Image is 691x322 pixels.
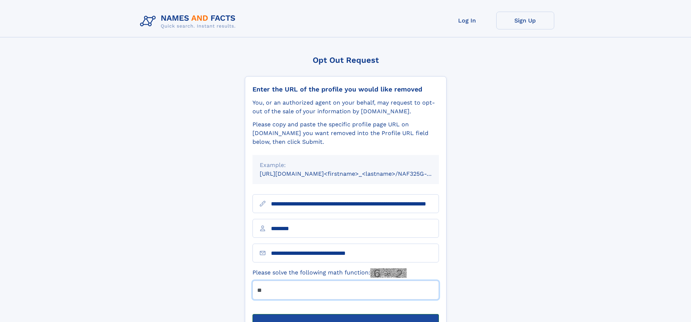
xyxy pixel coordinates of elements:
[260,170,453,177] small: [URL][DOMAIN_NAME]<firstname>_<lastname>/NAF325G-xxxxxxxx
[252,120,439,146] div: Please copy and paste the specific profile page URL on [DOMAIN_NAME] you want removed into the Pr...
[137,12,242,31] img: Logo Names and Facts
[260,161,432,170] div: Example:
[252,85,439,93] div: Enter the URL of the profile you would like removed
[496,12,554,29] a: Sign Up
[252,98,439,116] div: You, or an authorized agent on your behalf, may request to opt-out of the sale of your informatio...
[252,268,407,278] label: Please solve the following math function:
[438,12,496,29] a: Log In
[245,56,447,65] div: Opt Out Request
